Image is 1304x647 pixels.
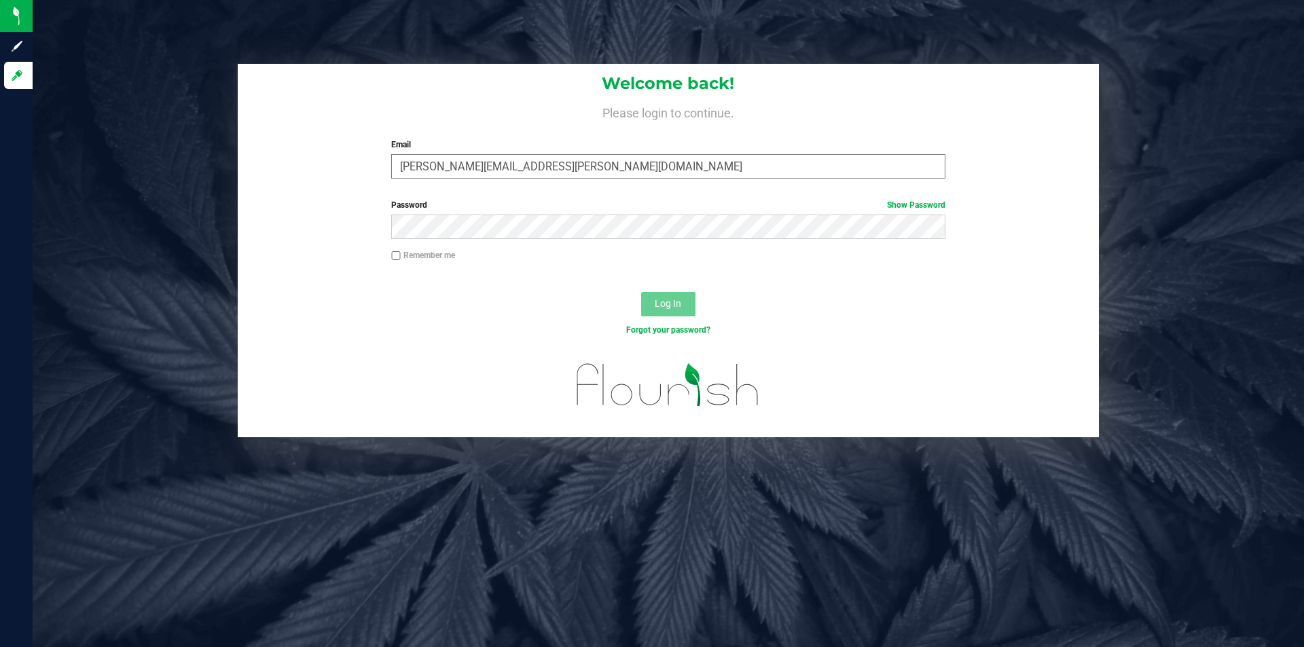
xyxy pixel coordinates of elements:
[10,39,24,53] inline-svg: Sign up
[238,103,1099,119] h4: Please login to continue.
[626,325,710,335] a: Forgot your password?
[10,69,24,82] inline-svg: Log in
[655,298,681,309] span: Log In
[641,292,695,316] button: Log In
[391,249,455,261] label: Remember me
[238,75,1099,92] h1: Welcome back!
[560,350,776,420] img: flourish_logo.svg
[391,200,427,210] span: Password
[391,251,401,261] input: Remember me
[887,200,945,210] a: Show Password
[391,138,945,151] label: Email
